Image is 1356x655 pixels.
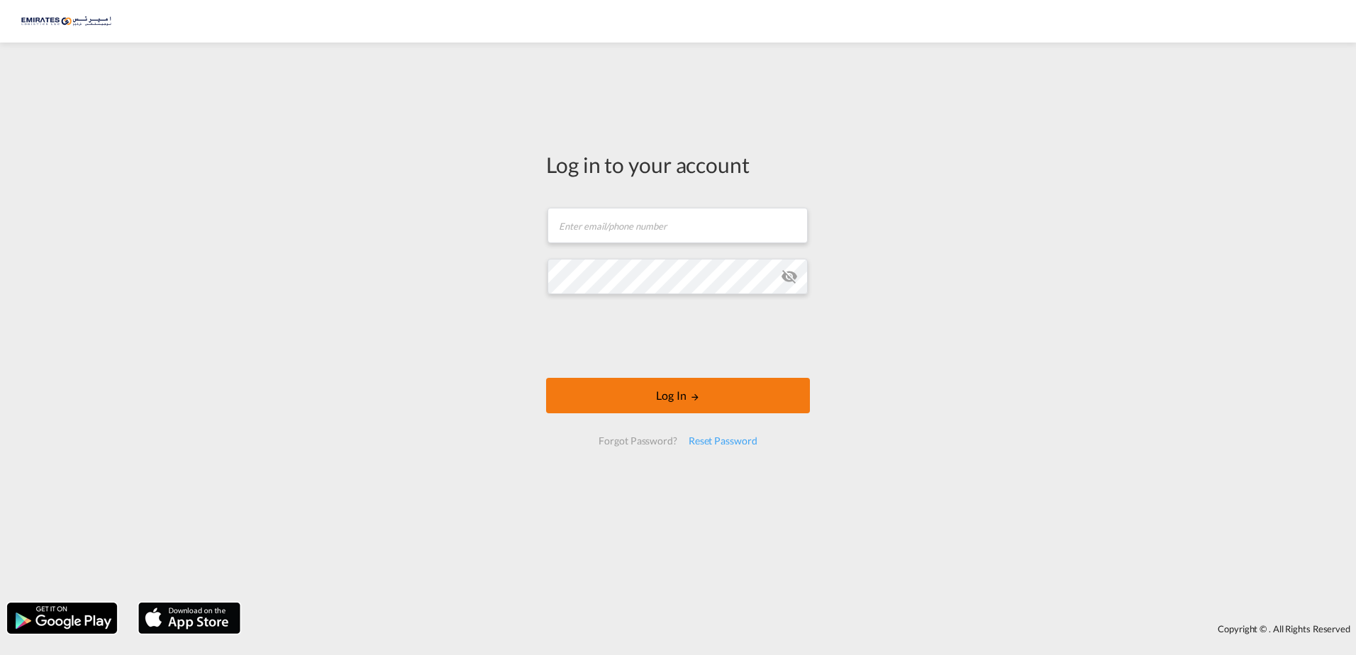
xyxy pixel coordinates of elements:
[546,378,810,413] button: LOGIN
[683,428,763,454] div: Reset Password
[6,601,118,635] img: google.png
[21,6,117,38] img: c67187802a5a11ec94275b5db69a26e6.png
[546,150,810,179] div: Log in to your account
[248,617,1356,641] div: Copyright © . All Rights Reserved
[548,208,808,243] input: Enter email/phone number
[137,601,242,635] img: apple.png
[781,268,798,285] md-icon: icon-eye-off
[593,428,682,454] div: Forgot Password?
[570,308,786,364] iframe: reCAPTCHA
